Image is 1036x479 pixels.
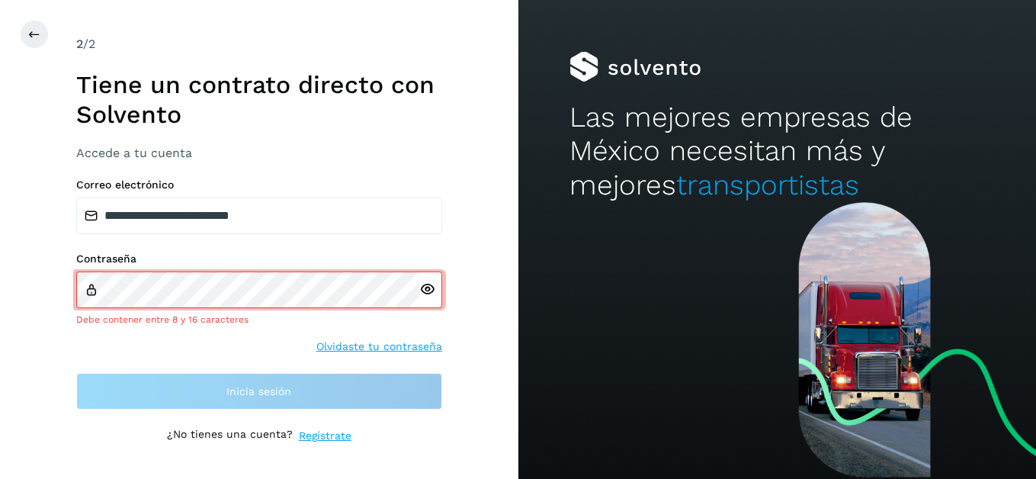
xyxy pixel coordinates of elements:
[76,146,442,160] h3: Accede a tu cuenta
[676,169,859,201] span: transportistas
[569,101,984,202] h2: Las mejores empresas de México necesitan más y mejores
[76,373,442,410] button: Inicia sesión
[316,339,442,355] a: Olvidaste tu contraseña
[299,428,351,444] a: Regístrate
[167,428,293,444] p: ¿No tienes una cuenta?
[76,178,442,191] label: Correo electrónico
[76,252,442,265] label: Contraseña
[76,70,442,129] h1: Tiene un contrato directo con Solvento
[76,313,442,326] div: Debe contener entre 8 y 16 caracteres
[226,386,291,397] span: Inicia sesión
